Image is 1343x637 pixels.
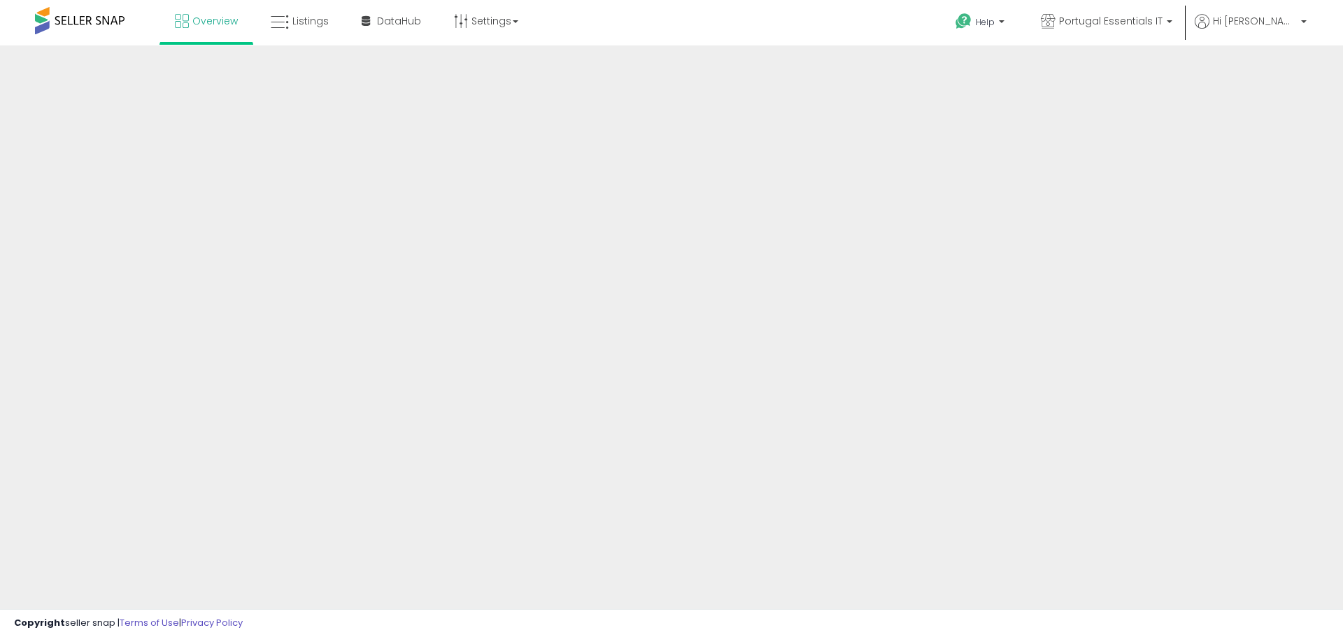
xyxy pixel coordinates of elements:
span: Overview [192,14,238,28]
div: seller snap | | [14,617,243,630]
span: DataHub [377,14,421,28]
a: Terms of Use [120,616,179,629]
a: Help [944,2,1018,45]
span: Hi [PERSON_NAME] [1213,14,1297,28]
span: Help [976,16,995,28]
strong: Copyright [14,616,65,629]
span: Listings [292,14,329,28]
span: Portugal Essentials IT [1059,14,1163,28]
a: Hi [PERSON_NAME] [1195,14,1307,45]
i: Get Help [955,13,972,30]
a: Privacy Policy [181,616,243,629]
